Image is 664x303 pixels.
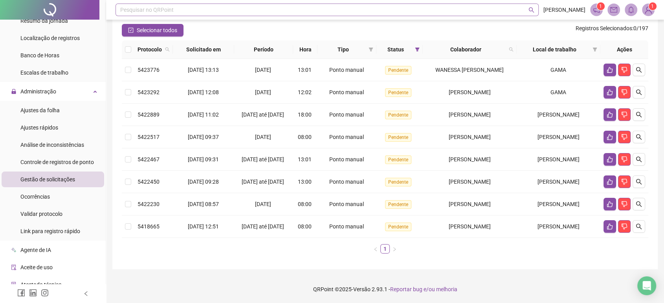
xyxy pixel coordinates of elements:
span: Ponto manual [329,134,364,140]
span: search [636,201,642,207]
span: Local de trabalho [520,45,589,54]
span: Protocolo [138,45,162,54]
span: facebook [17,289,25,297]
span: Link para registro rápido [20,228,80,234]
span: [DATE] até [DATE] [242,223,284,230]
span: linkedin [29,289,37,297]
span: [PERSON_NAME] [449,179,491,185]
span: search [165,47,170,52]
span: search [509,47,514,52]
span: dislike [621,67,627,73]
span: search [507,44,515,55]
span: audit [11,265,17,270]
span: Ponto manual [329,111,364,118]
span: Resumo da jornada [20,18,68,24]
span: Administração [20,88,56,95]
span: [DATE] [255,89,271,95]
span: Localização de registros [20,35,80,41]
span: Pendente [385,200,411,209]
span: Agente de IA [20,247,51,253]
span: Ajustes rápidos [20,124,58,131]
span: Ponto manual [329,67,364,73]
span: [PERSON_NAME] [449,223,491,230]
img: 87615 [642,4,654,16]
span: Escalas de trabalho [20,69,68,76]
span: Ponto manual [329,179,364,185]
span: Validar protocolo [20,211,62,217]
span: [PERSON_NAME] [449,134,491,140]
span: like [607,156,613,162]
span: search [636,156,642,162]
span: like [607,67,613,73]
span: search [636,223,642,230]
div: Ações [603,45,645,54]
span: 13:01 [298,156,312,162]
span: 18:00 [298,111,312,118]
span: Pendente [385,178,411,186]
td: [PERSON_NAME] [517,104,600,126]
span: Gestão de solicitações [20,176,75,183]
span: like [607,134,613,140]
span: Atestado técnico [20,281,62,288]
span: : 0 / 197 [576,24,648,37]
span: [PERSON_NAME] [449,89,491,95]
span: 5423292 [138,89,160,95]
span: 5418665 [138,223,160,230]
span: search [636,111,642,118]
span: filter [415,47,420,52]
span: [PERSON_NAME] [449,111,491,118]
footer: QRPoint © 2025 - 2.93.1 - [106,276,664,303]
span: like [607,201,613,207]
span: [DATE] [255,201,271,207]
a: 1 [381,245,389,253]
span: bell [627,6,635,13]
span: Banco de Horas [20,52,59,58]
span: [PERSON_NAME] [449,201,491,207]
span: Pendente [385,223,411,231]
span: dislike [621,156,627,162]
span: mail [610,6,617,13]
span: like [607,111,613,118]
span: instagram [41,289,49,297]
span: [DATE] 13:13 [188,67,219,73]
span: 5422450 [138,179,160,185]
span: 08:00 [298,201,312,207]
span: Ocorrências [20,193,50,200]
li: 1 [380,244,390,254]
sup: 1 [597,2,605,10]
td: GAMA [517,81,600,104]
span: Selecionar todos [137,26,177,35]
span: Análise de inconsistências [20,142,84,148]
span: lock [11,89,17,94]
span: right [392,247,397,252]
span: left [83,291,89,296]
span: [DATE] 09:28 [188,179,219,185]
span: filter [369,47,373,52]
span: Ponto manual [329,156,364,162]
span: [DATE] 12:51 [188,223,219,230]
span: Ponto manual [329,223,364,230]
button: right [390,244,399,254]
th: Solicitado em [173,40,234,59]
span: Aceite de uso [20,264,53,270]
span: 1 [599,4,602,9]
td: [PERSON_NAME] [517,215,600,238]
span: [DATE] 08:57 [188,201,219,207]
span: filter [592,47,597,52]
span: [DATE] 09:37 [188,134,219,140]
span: Colaborador [426,45,506,54]
sup: Atualize o seu contato no menu Meus Dados [649,2,657,10]
span: 13:01 [298,67,312,73]
li: Página anterior [371,244,380,254]
span: notification [593,6,600,13]
span: Pendente [385,66,411,75]
span: Pendente [385,155,411,164]
span: 5423776 [138,67,160,73]
span: filter [367,44,375,55]
span: WANESSA [PERSON_NAME] [435,67,504,73]
span: 08:00 [298,223,312,230]
span: [DATE] até [DATE] [242,156,284,162]
span: filter [591,44,599,55]
span: dislike [621,111,627,118]
span: like [607,89,613,95]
